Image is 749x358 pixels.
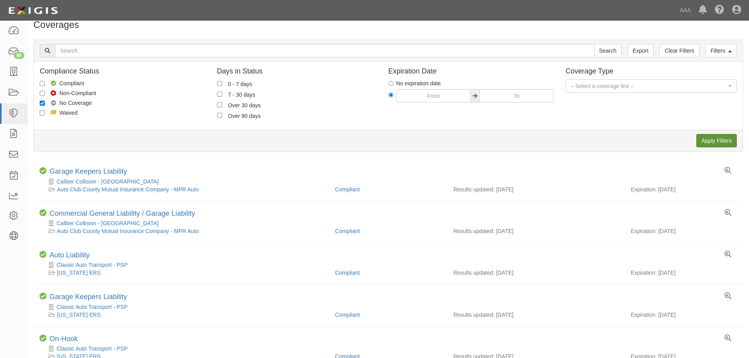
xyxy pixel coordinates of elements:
div: Caliber Collision - Gainesville [39,178,211,185]
label: Non-Compliant [40,89,96,97]
input: 7 - 30 days [217,92,222,97]
a: Clear Filters [659,44,699,57]
div: Over 90 days [228,111,261,120]
input: Waived [40,110,45,116]
a: Compliant [335,186,360,193]
input: Compliant [40,81,45,86]
input: Search [594,44,622,57]
input: No Coverage [40,101,45,106]
h4: Expiration Date [388,68,554,75]
label: No expiration date [388,79,441,87]
a: Garage Keepers Liability [50,167,127,175]
div: 0 - 7 days [228,79,252,88]
i: Compliant [39,293,46,300]
div: California ERS [50,293,127,301]
div: California ERS [50,251,90,260]
div: Auto Club County Mutual Insurance Company - MPR Auto [39,227,329,235]
input: Apply Filters [696,134,737,147]
div: California ERS [39,269,329,277]
a: View results summary [725,335,731,342]
a: Compliant [335,270,360,276]
a: Classic Auto Transport - PSP [57,304,128,310]
input: 0 - 7 days [217,81,222,86]
a: Compliant [335,312,360,318]
div: Caliber Collision - Gainesville [39,219,211,227]
a: View results summary [725,167,731,174]
a: View results summary [725,209,731,217]
a: Filters [705,44,737,57]
a: Auto Liability [50,251,90,259]
div: Auto Club County Mutual Insurance Company - MPR Auto [50,167,127,176]
input: Over 30 days [217,102,222,107]
a: Auto Club County Mutual Insurance Company - MPR Auto [57,186,199,193]
input: Search [55,44,594,57]
i: Help Center - Complianz [715,6,724,15]
h4: Coverage Type [565,68,737,75]
div: Results updated: [DATE] [447,311,625,319]
i: Compliant [39,251,46,258]
div: 86 [14,52,24,59]
i: Compliant [39,167,46,174]
a: View results summary [725,293,731,300]
a: Classic Auto Transport - PSP [57,262,128,268]
a: Commercial General Liability / Garage Liability [50,209,195,217]
input: From [396,89,471,103]
div: Results updated: [DATE] [447,185,625,193]
a: Compliant [335,228,360,234]
a: On-Hook [50,335,78,343]
div: Expiration: [DATE] [625,185,743,193]
div: Expiration: [DATE] [625,269,743,277]
div: Classic Auto Transport - PSP [39,303,211,311]
h4: Compliance Status [40,68,205,75]
button: – Select a coverage line – [565,79,737,93]
div: California ERS [50,335,78,343]
div: 7 - 30 days [228,90,255,99]
a: AAA [676,2,695,18]
div: Auto Club County Mutual Insurance Company - MPR Auto [50,209,195,218]
img: logo-5460c22ac91f19d4615b14bd174203de0afe785f0fc80cf4dbbc73dc1793850b.png [6,4,60,18]
label: No Coverage [40,99,92,107]
span: – Select a coverage line – [570,82,727,90]
a: Classic Auto Transport - PSP [57,345,128,352]
div: Results updated: [DATE] [447,269,625,277]
label: Waived [40,109,77,117]
label: Compliant [40,79,84,87]
a: View results summary [725,251,731,258]
div: Classic Auto Transport - PSP [39,345,211,352]
a: Caliber Collision - [GEOGRAPHIC_DATA] [57,178,158,185]
a: [US_STATE] ERS [57,270,101,276]
a: Auto Club County Mutual Insurance Company - MPR Auto [57,228,199,234]
div: Classic Auto Transport - PSP [39,261,211,269]
i: Compliant [39,335,46,342]
h1: Coverages [33,20,743,30]
div: Expiration: [DATE] [625,311,743,319]
input: Non-Compliant [40,91,45,96]
div: Results updated: [DATE] [447,227,625,235]
a: [US_STATE] ERS [57,312,101,318]
div: Auto Club County Mutual Insurance Company - MPR Auto [39,185,329,193]
h4: Days in Status [217,68,383,75]
a: Caliber Collision - [GEOGRAPHIC_DATA] [57,220,158,226]
div: California ERS [39,311,329,319]
i: Compliant [39,209,46,217]
a: Export [628,44,653,57]
input: No expiration date [388,81,394,86]
a: Garage Keepers Liability [50,293,127,301]
input: To [479,89,554,103]
div: Over 30 days [228,101,261,109]
input: Over 90 days [217,113,222,118]
div: Expiration: [DATE] [625,227,743,235]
